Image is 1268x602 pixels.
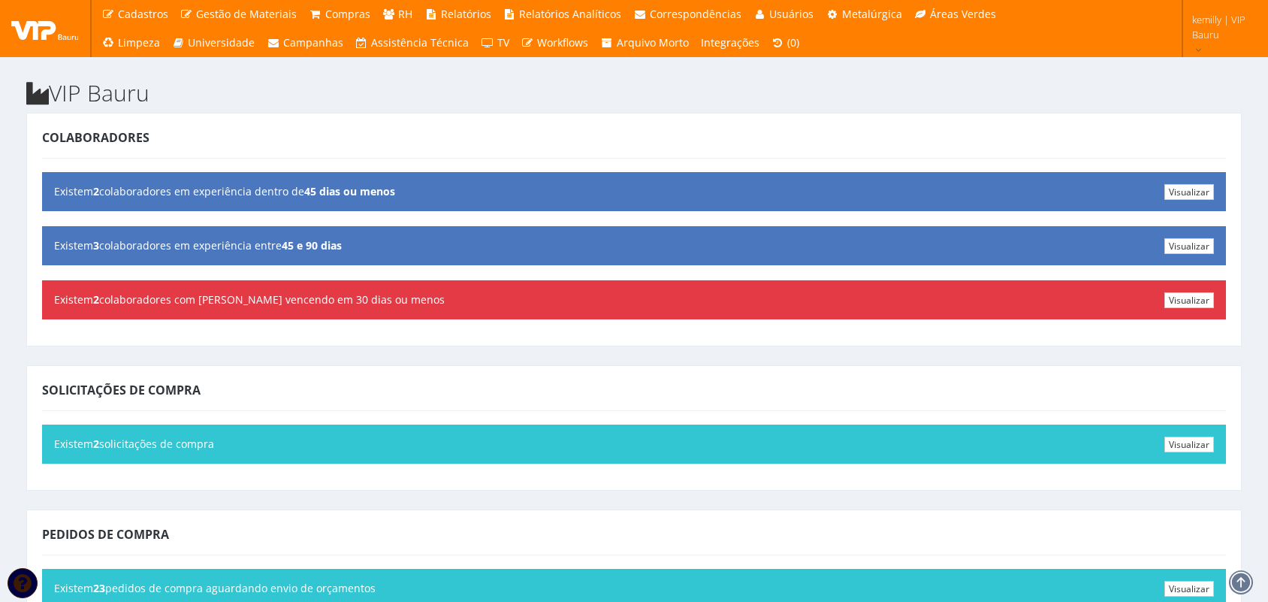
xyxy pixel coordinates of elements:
[1164,581,1214,597] a: Visualizar
[765,29,806,57] a: (0)
[283,35,343,50] span: Campanhas
[349,29,475,57] a: Assistência Técnica
[42,226,1226,265] div: Existem colaboradores em experiência entre
[42,172,1226,211] div: Existem colaboradores em experiência dentro de
[166,29,261,57] a: Universidade
[93,292,99,307] b: 2
[11,17,79,40] img: logo
[497,35,509,50] span: TV
[93,238,99,253] b: 3
[1164,238,1214,254] a: Visualizar
[93,184,99,198] b: 2
[42,425,1226,464] div: Existem solicitações de compra
[325,7,370,21] span: Compras
[42,382,201,398] span: Solicitações de Compra
[371,35,469,50] span: Assistência Técnica
[282,238,342,253] b: 45 e 90 dias
[26,80,1242,105] h2: VIP Bauru
[304,184,395,198] b: 45 dias ou menos
[42,280,1226,319] div: Existem colaboradores com [PERSON_NAME] vencendo em 30 dias ou menos
[1164,292,1214,308] a: Visualizar
[842,7,902,21] span: Metalúrgica
[695,29,765,57] a: Integrações
[188,35,255,50] span: Universidade
[118,7,168,21] span: Cadastros
[475,29,515,57] a: TV
[515,29,595,57] a: Workflows
[701,35,759,50] span: Integrações
[196,7,297,21] span: Gestão de Materiais
[1164,437,1214,452] a: Visualizar
[398,7,412,21] span: RH
[118,35,160,50] span: Limpeza
[93,581,105,595] b: 23
[93,437,99,451] b: 2
[1192,12,1248,42] span: kemilly | VIP Bauru
[650,7,741,21] span: Correspondências
[617,35,689,50] span: Arquivo Morto
[261,29,349,57] a: Campanhas
[1164,184,1214,200] a: Visualizar
[769,7,814,21] span: Usuários
[930,7,996,21] span: Áreas Verdes
[95,29,166,57] a: Limpeza
[441,7,491,21] span: Relatórios
[42,129,149,146] span: Colaboradores
[787,35,799,50] span: (0)
[537,35,588,50] span: Workflows
[594,29,695,57] a: Arquivo Morto
[42,526,169,543] span: Pedidos de Compra
[519,7,621,21] span: Relatórios Analíticos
